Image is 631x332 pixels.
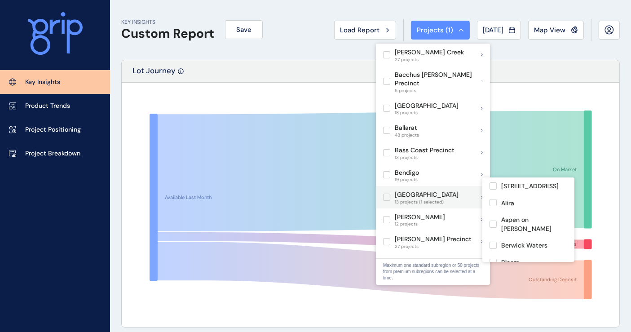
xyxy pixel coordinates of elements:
p: Product Trends [25,102,70,111]
button: Save [225,20,263,39]
h1: Custom Report [121,26,214,41]
p: KEY INSIGHTS [121,18,214,26]
p: [STREET_ADDRESS] [501,182,559,191]
p: [PERSON_NAME] Creek [395,48,464,57]
span: [DATE] [483,26,503,35]
p: Berwick Waters [501,241,547,250]
span: 12 projects [395,221,445,227]
span: 13 projects (1 selected) [395,199,459,205]
span: 48 projects [395,133,419,138]
span: 13 projects [395,155,454,160]
p: Maximum one standard subregion or 50 projects from premium subregions can be selected at a time. [383,262,483,281]
button: Map View [528,21,584,40]
span: Load Report [340,26,379,35]
p: [PERSON_NAME] [395,213,445,222]
span: Projects ( 1 ) [417,26,453,35]
span: 18 projects [395,110,459,115]
p: Bloom [501,258,520,267]
p: Aspen on [PERSON_NAME] [501,216,567,233]
span: 5 projects [395,88,481,93]
p: Alira [501,199,514,208]
p: [GEOGRAPHIC_DATA] [395,102,459,111]
p: Ballarat [395,124,419,133]
p: Craigieburn West Precinct [395,257,473,266]
p: [PERSON_NAME] Precinct [395,235,472,244]
span: 19 projects [395,177,419,182]
p: Lot Journey [132,66,176,82]
button: [DATE] [477,21,521,40]
p: Bacchus [PERSON_NAME] Precinct [395,71,481,88]
p: Project Breakdown [25,149,80,158]
span: 27 projects [395,244,472,249]
span: 27 projects [395,57,464,62]
p: Key Insights [25,78,60,87]
p: Project Positioning [25,125,81,134]
p: [GEOGRAPHIC_DATA] [395,190,459,199]
p: Bendigo [395,168,419,177]
span: Save [236,25,252,34]
p: Bass Coast Precinct [395,146,454,155]
button: Projects (1) [411,21,470,40]
button: Load Report [334,21,396,40]
span: Map View [534,26,565,35]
